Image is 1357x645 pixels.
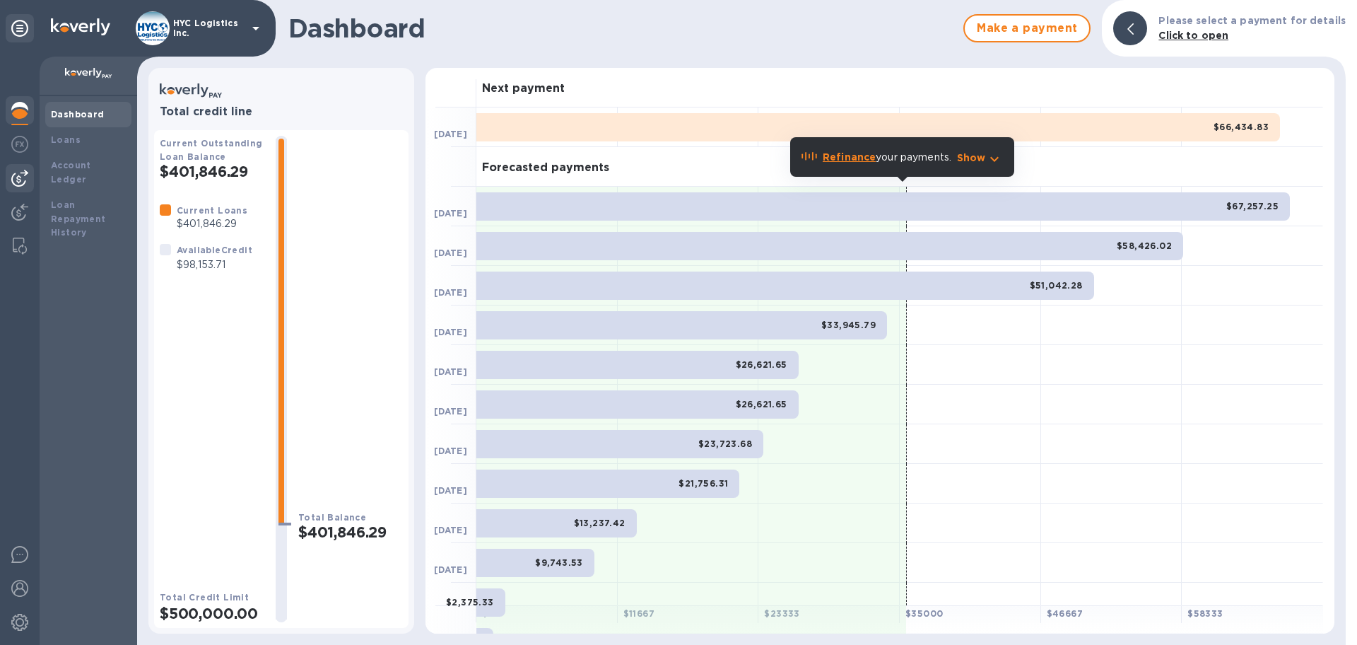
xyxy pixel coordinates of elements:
[11,136,28,153] img: Foreign exchange
[177,257,252,272] p: $98,153.71
[298,512,366,523] b: Total Balance
[434,327,467,337] b: [DATE]
[298,523,403,541] h2: $401,846.29
[434,604,467,615] b: [DATE]
[678,478,728,489] b: $21,756.31
[288,13,956,43] h1: Dashboard
[1117,240,1172,251] b: $58,426.02
[905,608,943,619] b: $ 35000
[1226,201,1279,211] b: $67,257.25
[823,150,951,165] p: your payments.
[434,129,467,139] b: [DATE]
[957,151,986,165] p: Show
[160,105,403,119] h3: Total credit line
[736,399,787,409] b: $26,621.65
[736,359,787,370] b: $26,621.65
[434,485,467,496] b: [DATE]
[446,597,494,608] b: $2,375.33
[51,18,110,35] img: Logo
[434,564,467,575] b: [DATE]
[1214,122,1269,132] b: $66,434.83
[51,109,105,120] b: Dashboard
[823,151,876,163] b: Refinance
[1030,280,1083,291] b: $51,042.28
[173,18,244,38] p: HYC Logistics Inc.
[160,138,263,162] b: Current Outstanding Loan Balance
[434,446,467,456] b: [DATE]
[434,525,467,535] b: [DATE]
[177,216,247,231] p: $401,846.29
[976,20,1078,37] span: Make a payment
[160,605,264,622] h2: $500,000.00
[1158,30,1228,41] b: Click to open
[177,245,252,255] b: Available Credit
[1047,608,1083,619] b: $ 46667
[434,248,467,258] b: [DATE]
[434,208,467,219] b: [DATE]
[434,406,467,417] b: [DATE]
[821,320,876,330] b: $33,945.79
[482,82,565,95] h3: Next payment
[1187,608,1223,619] b: $ 58333
[1158,15,1346,26] b: Please select a payment for details
[535,557,583,568] b: $9,743.53
[177,205,247,216] b: Current Loans
[434,366,467,377] b: [DATE]
[957,151,1003,165] button: Show
[482,161,609,175] h3: Forecasted payments
[51,160,91,185] b: Account Ledger
[160,592,249,603] b: Total Credit Limit
[574,518,625,528] b: $13,237.42
[51,199,106,238] b: Loan Repayment History
[51,134,81,145] b: Loans
[698,438,752,449] b: $23,723.68
[160,163,264,180] h2: $401,846.29
[963,14,1091,42] button: Make a payment
[434,287,467,298] b: [DATE]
